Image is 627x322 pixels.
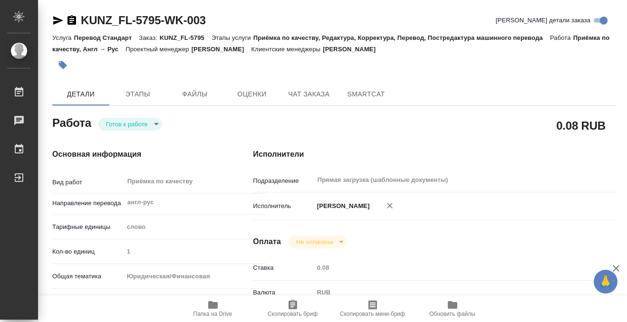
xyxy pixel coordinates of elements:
button: Удалить исполнителя [379,195,400,216]
div: Готов к работе [289,236,347,248]
p: Валюта [253,288,313,297]
p: Вид работ [52,178,124,187]
span: SmartCat [343,88,389,100]
span: Файлы [172,88,218,100]
p: Подразделение [253,176,313,186]
p: Приёмка по качеству, Редактура, Корректура, Перевод, Постредактура машинного перевода [253,34,550,41]
span: Обновить файлы [429,311,475,317]
p: [PERSON_NAME] [192,46,251,53]
p: Заказ: [139,34,159,41]
button: Скопировать мини-бриф [333,295,413,322]
h4: Основная информация [52,149,215,160]
div: слово [124,219,266,235]
span: Оценки [229,88,275,100]
button: Добавить тэг [52,55,73,76]
p: Общая тематика [52,272,124,281]
button: Скопировать бриф [253,295,333,322]
span: 🙏 [598,272,614,292]
button: Скопировать ссылку для ЯМессенджера [52,15,64,26]
h4: Оплата [253,236,281,247]
p: Исполнитель [253,201,313,211]
span: Скопировать бриф [268,311,318,317]
p: [PERSON_NAME] [323,46,383,53]
button: Не оплачена [293,238,336,246]
input: Пустое поле [314,261,586,275]
a: KUNZ_FL-5795-WK-003 [81,14,206,27]
div: Юридическая/Финансовая [124,268,266,284]
input: Пустое поле [124,245,266,258]
button: Папка на Drive [173,295,253,322]
button: 🙏 [594,270,617,294]
p: Ставка [253,263,313,273]
h4: Исполнители [253,149,617,160]
span: Детали [58,88,104,100]
p: Услуга [52,34,74,41]
div: RUB [314,284,586,301]
p: KUNZ_FL-5795 [160,34,212,41]
div: Готов к работе [98,118,162,131]
span: Чат заказа [286,88,332,100]
p: Кол-во единиц [52,247,124,256]
button: Обновить файлы [413,295,492,322]
h2: Работа [52,114,91,131]
span: Этапы [115,88,161,100]
p: Этапы услуги [212,34,253,41]
span: [PERSON_NAME] детали заказа [496,16,590,25]
h2: 0.08 RUB [556,117,606,133]
div: Счета, акты, чеки, командировочные и таможенные документы [124,293,266,309]
button: Скопировать ссылку [66,15,77,26]
p: Проектный менеджер [125,46,191,53]
p: Перевод Стандарт [74,34,139,41]
button: Готов к работе [103,120,151,128]
p: [PERSON_NAME] [314,201,370,211]
p: Клиентские менеджеры [251,46,323,53]
p: Тарифные единицы [52,222,124,232]
span: Папка на Drive [193,311,232,317]
p: Направление перевода [52,199,124,208]
span: Скопировать мини-бриф [340,311,405,317]
p: Работа [550,34,573,41]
